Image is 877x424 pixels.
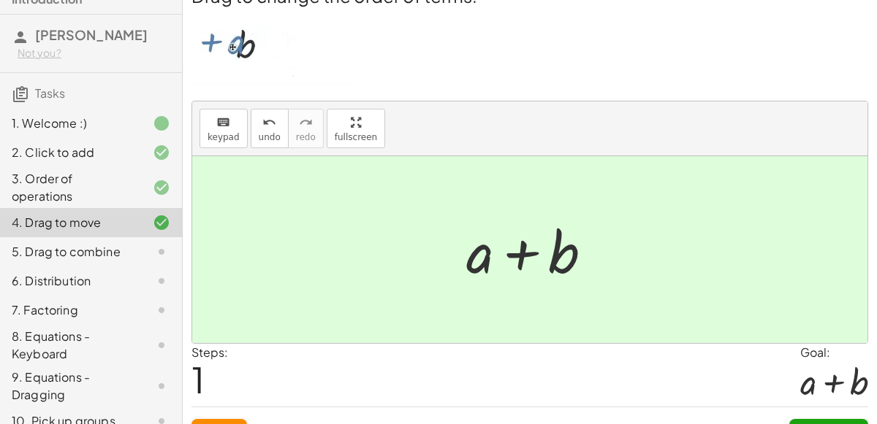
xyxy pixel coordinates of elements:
[327,109,385,148] button: fullscreen
[191,357,205,401] span: 1
[200,109,248,148] button: keyboardkeypad
[216,114,230,131] i: keyboard
[18,46,170,61] div: Not you?
[12,214,129,231] div: 4. Drag to move
[335,132,377,142] span: fullscreen
[259,132,281,142] span: undo
[153,272,170,290] i: Task not started.
[153,214,170,231] i: Task finished and correct.
[35,85,65,101] span: Tasks
[35,26,148,43] span: [PERSON_NAME]
[12,272,129,290] div: 6. Distribution
[12,144,129,161] div: 2. Click to add
[153,243,170,261] i: Task not started.
[153,144,170,161] i: Task finished and correct.
[12,301,129,319] div: 7. Factoring
[153,179,170,196] i: Task finished and correct.
[12,369,129,404] div: 9. Equations - Dragging
[12,328,129,363] div: 8. Equations - Keyboard
[262,114,276,131] i: undo
[12,115,129,132] div: 1. Welcome :)
[800,344,868,361] div: Goal:
[191,344,228,360] label: Steps:
[299,114,313,131] i: redo
[208,132,240,142] span: keypad
[288,109,324,148] button: redoredo
[191,8,354,85] img: 83ef8341d0fd3fab0dc493eb00344061b23545286638586ffed04260953742d5.webp
[12,243,129,261] div: 5. Drag to combine
[251,109,289,148] button: undoundo
[153,377,170,395] i: Task not started.
[153,301,170,319] i: Task not started.
[153,336,170,354] i: Task not started.
[12,170,129,205] div: 3. Order of operations
[296,132,316,142] span: redo
[153,115,170,132] i: Task finished.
